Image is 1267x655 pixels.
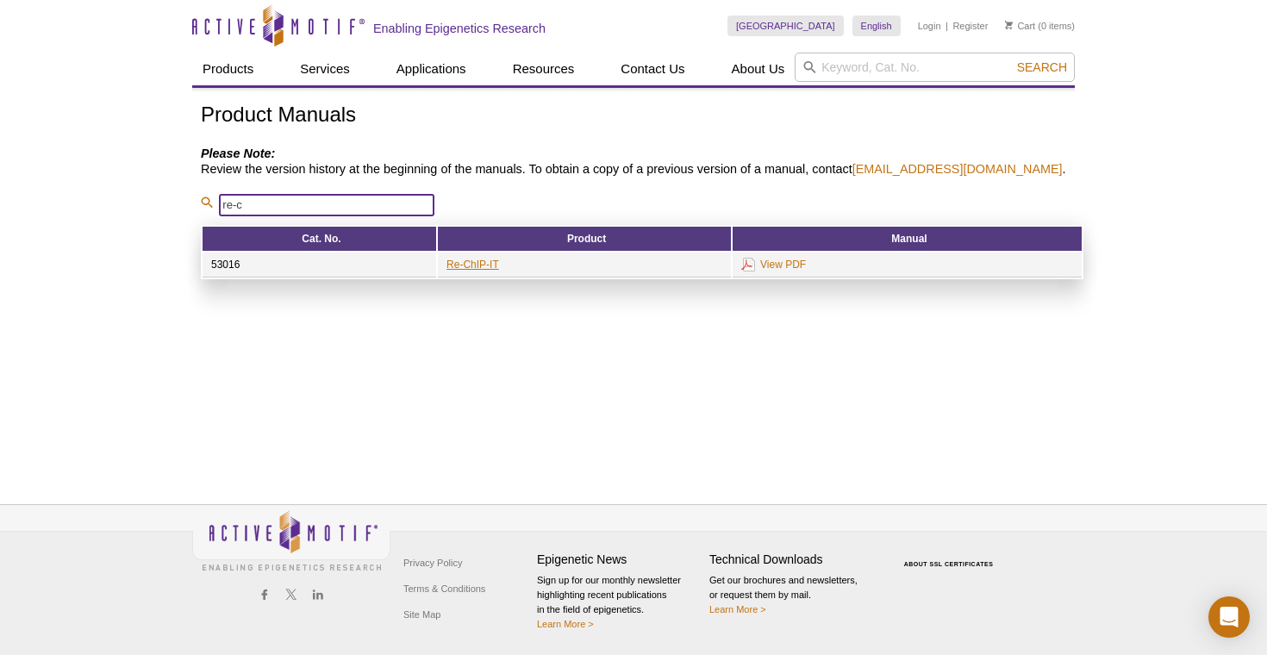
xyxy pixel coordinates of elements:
[438,227,731,251] th: Product
[290,53,360,85] a: Services
[1005,20,1035,32] a: Cart
[192,505,390,575] img: Active Motif,
[741,255,806,274] a: View PDF
[1005,16,1075,36] li: (0 items)
[721,53,796,85] a: About Us
[201,146,1083,177] h4: Review the version history at the beginning of the manuals. To obtain a copy of a previous versio...
[852,16,901,36] a: English
[1012,59,1072,75] button: Search
[709,573,873,617] p: Get our brochures and newsletters, or request them by mail.
[502,53,585,85] a: Resources
[201,147,275,160] em: Please Note:
[952,20,988,32] a: Register
[399,550,466,576] a: Privacy Policy
[946,16,948,36] li: |
[537,619,594,629] a: Learn More >
[399,602,445,627] a: Site Map
[727,16,844,36] a: [GEOGRAPHIC_DATA]
[386,53,477,85] a: Applications
[203,227,436,251] th: Cat. No.
[918,20,941,32] a: Login
[201,103,1083,128] h1: Product Manuals
[1208,596,1250,638] div: Open Intercom Messenger
[446,257,499,272] a: Re-ChIP-IT
[1005,21,1013,29] img: Your Cart
[882,535,1011,575] table: Click to Verify - This site chose Symantec SSL for secure e-commerce and confidential communicati...
[537,552,701,567] h4: Epigenetic News
[795,53,1075,82] input: Keyword, Cat. No.
[1017,60,1067,74] span: Search
[709,552,873,567] h4: Technical Downloads
[192,53,264,85] a: Products
[733,227,1082,251] th: Manual
[709,604,766,614] a: Learn More >
[203,253,436,278] td: 53016
[537,573,701,632] p: Sign up for our monthly newsletter highlighting recent publications in the field of epigenetics.
[219,194,434,216] input: Search Cat. No. or Product
[852,161,1063,177] a: [EMAIL_ADDRESS][DOMAIN_NAME]
[904,561,994,567] a: ABOUT SSL CERTIFICATES
[399,576,490,602] a: Terms & Conditions
[610,53,695,85] a: Contact Us
[373,21,546,36] h2: Enabling Epigenetics Research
